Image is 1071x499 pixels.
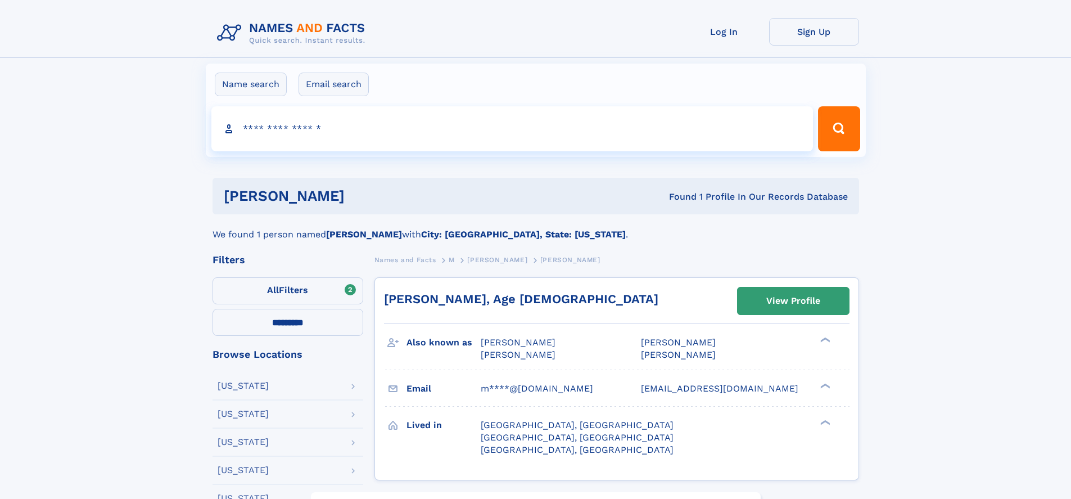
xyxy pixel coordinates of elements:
a: Names and Facts [374,253,436,267]
img: Logo Names and Facts [213,18,374,48]
span: [GEOGRAPHIC_DATA], [GEOGRAPHIC_DATA] [481,432,674,443]
div: View Profile [766,288,820,314]
div: [US_STATE] [218,410,269,419]
a: [PERSON_NAME], Age [DEMOGRAPHIC_DATA] [384,292,658,306]
label: Email search [299,73,369,96]
div: Browse Locations [213,349,363,359]
div: ❯ [817,336,831,344]
b: City: [GEOGRAPHIC_DATA], State: [US_STATE] [421,229,626,240]
input: search input [211,106,814,151]
div: Filters [213,255,363,265]
label: Filters [213,277,363,304]
span: [PERSON_NAME] [481,337,555,348]
span: [PERSON_NAME] [540,256,600,264]
h3: Also known as [406,333,481,352]
span: [PERSON_NAME] [641,349,716,360]
span: [EMAIL_ADDRESS][DOMAIN_NAME] [641,383,798,394]
h3: Lived in [406,416,481,435]
b: [PERSON_NAME] [326,229,402,240]
a: Sign Up [769,18,859,46]
span: [PERSON_NAME] [641,337,716,348]
a: View Profile [738,287,849,314]
h3: Email [406,379,481,398]
span: [PERSON_NAME] [467,256,527,264]
span: All [267,285,279,295]
div: [US_STATE] [218,438,269,447]
a: Log In [679,18,769,46]
div: We found 1 person named with . [213,214,859,241]
h1: [PERSON_NAME] [224,189,507,203]
a: M [449,253,455,267]
div: ❯ [817,382,831,389]
span: M [449,256,455,264]
span: [PERSON_NAME] [481,349,555,360]
span: [GEOGRAPHIC_DATA], [GEOGRAPHIC_DATA] [481,444,674,455]
div: ❯ [817,419,831,426]
span: [GEOGRAPHIC_DATA], [GEOGRAPHIC_DATA] [481,420,674,430]
button: Search Button [818,106,860,151]
a: [PERSON_NAME] [467,253,527,267]
div: Found 1 Profile In Our Records Database [507,191,848,203]
div: [US_STATE] [218,466,269,475]
label: Name search [215,73,287,96]
div: [US_STATE] [218,381,269,390]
